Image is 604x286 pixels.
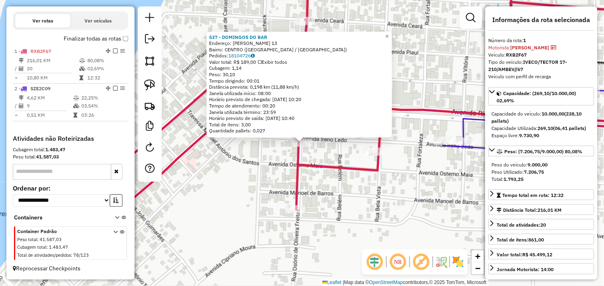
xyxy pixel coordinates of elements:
[209,34,390,134] div: Tempo de atendimento: 00:20
[79,66,85,71] i: % de utilização da cubagem
[14,214,105,222] span: Containers
[123,36,128,41] input: Finalizar todas as rotas
[489,16,594,24] h4: Informações da rota selecionada
[106,86,111,91] em: Alterar sequência das rotas
[541,222,546,228] strong: 20
[489,146,594,156] a: Peso: (7.206,75/9.000,00) 80,08%
[506,52,527,58] strong: RXB2F67
[492,162,548,168] span: Peso do veículo:
[40,237,62,243] span: 41.587,03
[523,37,526,43] strong: 1
[209,59,390,65] div: Valor total: R$ 189,00
[73,253,89,258] span: 78/123
[87,74,125,82] td: 12:32
[343,280,344,285] span: |
[554,125,586,131] strong: (06,41 pallets)
[13,146,128,154] div: Cubagem total:
[70,14,126,28] button: Ver veículos
[13,184,128,193] label: Ordenar por:
[209,53,390,59] div: Pedidos:
[489,73,594,80] div: Veículo com perfil de recarga
[489,37,594,44] div: Número da rota:
[113,86,118,91] em: Finalizar rota
[472,250,484,262] a: Zoom in
[19,104,24,109] i: Total de Atividades
[17,228,104,235] span: Container Padrão
[489,44,594,51] div: Motorista:
[64,34,128,43] label: Finalizar todas as rotas
[26,65,79,73] td: 20
[209,34,267,40] strong: 537 - DOMINGOS DO BAR
[113,49,118,53] em: Finalizar rota
[209,40,390,47] div: Endereço: [PERSON_NAME] 13
[26,57,79,65] td: 216,01 KM
[26,74,79,82] td: 10,80 KM
[71,253,72,258] span: :
[142,118,158,136] a: Criar modelo
[144,100,155,112] img: Criar rota
[489,204,594,215] a: Distância Total:216,01 KM
[17,237,37,243] span: Peso total
[36,154,59,160] strong: 41.587,03
[258,59,287,65] span: Exibir todos
[73,113,77,118] i: Tempo total em rota
[73,96,79,101] i: % de utilização do peso
[13,154,128,161] div: Peso total:
[14,65,18,73] td: /
[81,112,125,120] td: 03:26
[497,236,544,243] div: Total de itens:
[45,147,65,153] strong: 1.483,47
[475,263,481,273] span: −
[15,14,70,28] button: Ver rotas
[209,90,390,97] div: Janela utilizada início: 08:00
[209,96,390,103] div: Horário previsto de chegada: [DATE] 10:20
[529,237,544,243] strong: 861,00
[49,245,68,250] span: 1.483,47
[320,279,489,286] div: Map data © contributors,© 2025 TomTom, Microsoft
[489,264,594,274] a: Jornada Motorista: 14:00
[463,10,479,26] a: Exibir filtros
[497,207,562,214] div: Distância Total:
[489,249,594,260] a: Valor total:R$ 45.499,12
[251,53,255,58] i: Observações
[492,125,591,132] div: Capacidade Utilizada:
[551,45,557,50] i: CNH vencida
[472,262,484,274] a: Zoom out
[489,219,594,230] a: Total de atividades:20
[412,252,431,272] span: Exibir rótulo
[209,115,390,122] div: Horário previsto de saída: [DATE] 10:40
[389,252,408,272] span: Ocultar NR
[228,53,255,59] a: 18104726
[87,65,125,73] td: 02,69%
[489,189,594,200] a: Tempo total em rota: 12:32
[14,102,18,110] td: /
[19,58,24,63] i: Distância Total
[492,110,591,125] div: Capacidade do veículo:
[369,280,403,285] a: OpenStreetMap
[489,59,568,72] strong: IVECO/TECTOR 17-210/AMBEV//67
[523,252,553,258] strong: R$ 45.499,12
[489,59,594,73] div: Tipo do veículo:
[30,86,50,92] span: SZE2C09
[504,176,524,182] strong: 1.793,25
[209,65,390,71] div: Cubagem: 1,14
[26,94,73,102] td: 4,62 KM
[17,245,46,250] span: Cubagem total
[489,51,594,59] div: Veículo:
[322,280,342,285] a: Leaflet
[538,207,562,213] span: 216,01 KM
[142,31,158,49] a: Exportar sessão
[46,245,48,250] span: :
[14,74,18,82] td: =
[209,78,390,84] div: Tempo dirigindo: 00:01
[505,148,583,154] span: Peso: (7.206,75/9.000,00) 80,08%
[144,55,155,67] img: Selecionar atividades - polígono
[87,57,125,65] td: 80,08%
[14,48,51,54] span: 1 -
[110,195,123,207] button: Ordem crescente
[519,132,540,138] strong: 9.730,90
[141,97,159,115] a: Criar rota
[144,79,155,91] img: Selecionar atividades - laço
[209,84,390,90] div: Distância prevista: 0,198 km (11,88 km/h)
[14,112,18,120] td: =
